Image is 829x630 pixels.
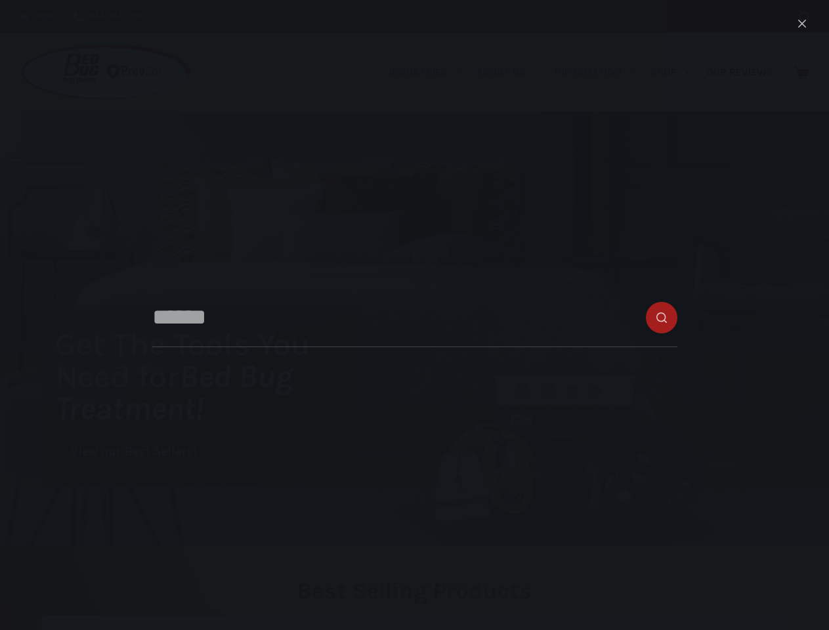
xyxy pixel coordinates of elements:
[547,33,643,112] a: Information
[11,5,50,45] button: Open LiveChat chat widget
[698,33,781,112] a: Our Reviews
[55,328,361,425] h1: Get The Tools You Need for
[799,12,809,22] button: Search
[643,33,698,112] a: Shop
[381,33,468,112] a: Industries
[20,43,192,102] img: Prevsol/Bed Bug Heat Doctor
[55,438,213,466] a: View our Best Sellers!
[468,33,546,112] a: About Us
[55,358,293,427] i: Bed Bug Treatment!
[41,579,788,602] h2: Best Selling Products
[71,446,197,458] span: View our Best Sellers!
[381,33,781,112] nav: Primary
